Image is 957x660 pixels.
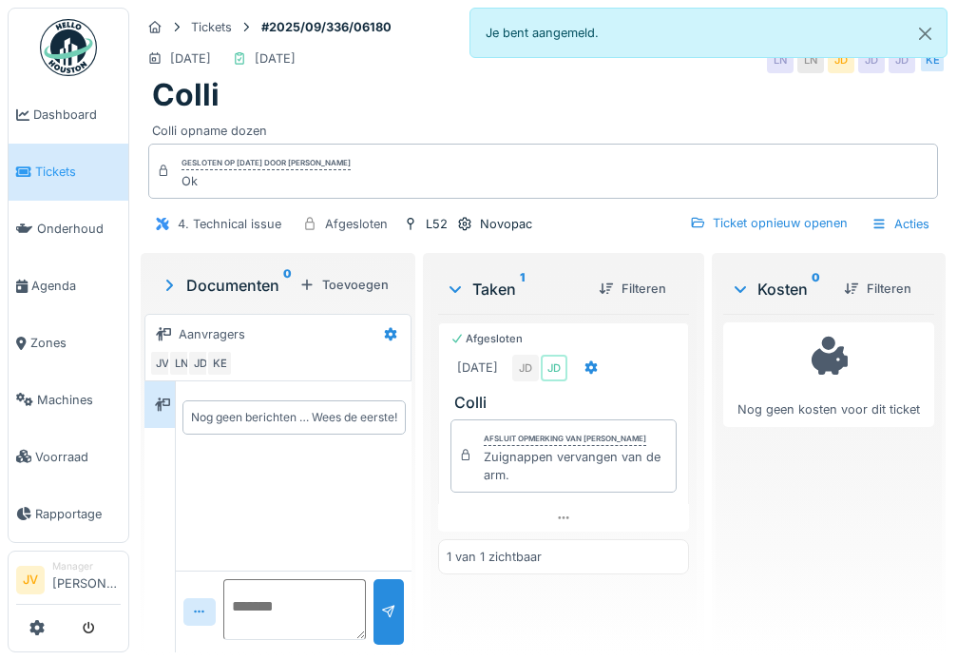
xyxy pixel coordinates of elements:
strong: #2025/09/336/06180 [254,18,399,36]
span: Tickets [35,163,121,181]
div: Ok [182,172,351,190]
div: KE [919,47,946,73]
div: 4. Technical issue [178,215,281,233]
div: [DATE] [170,49,211,68]
div: KE [206,350,233,377]
div: Novopac [480,215,532,233]
div: Toevoegen [292,272,396,298]
button: Close [904,9,947,59]
a: Rapportage [9,485,128,542]
a: Zones [9,315,128,372]
div: Afgesloten [325,215,388,233]
div: Afsluit opmerking van [PERSON_NAME] [484,433,646,446]
div: Afgesloten [450,331,523,347]
span: Agenda [31,277,121,295]
div: Acties [863,210,938,238]
a: Tickets [9,144,128,201]
li: [PERSON_NAME] [52,559,121,600]
span: Machines [37,391,121,409]
a: Agenda [9,258,128,315]
div: L52 [426,215,448,233]
h3: Colli [454,394,680,412]
span: Voorraad [35,448,121,466]
div: JV [149,350,176,377]
span: Dashboard [33,106,121,124]
sup: 0 [283,274,292,297]
div: Manager [52,559,121,573]
sup: 1 [520,278,525,301]
a: Machines [9,372,128,429]
div: Nog geen kosten voor dit ticket [736,331,922,419]
a: JV Manager[PERSON_NAME] [16,559,121,605]
div: LN [797,47,824,73]
div: Nog geen berichten … Wees de eerste! [191,409,397,426]
a: Voorraad [9,428,128,485]
div: Filteren [836,276,919,301]
div: JD [828,47,854,73]
div: Colli opname dozen [152,114,934,140]
h1: Colli [152,77,220,113]
div: Tickets [191,18,232,36]
div: JD [889,47,915,73]
span: Onderhoud [37,220,121,238]
span: Rapportage [35,505,121,523]
div: [DATE] [255,49,296,68]
div: Je bent aangemeld. [469,8,948,58]
div: JD [541,355,567,381]
div: Zuignappen vervangen van de arm. [484,448,668,484]
img: Badge_color-CXgf-gQk.svg [40,19,97,76]
a: Onderhoud [9,201,128,258]
div: Taken [446,278,584,301]
div: JD [858,47,885,73]
div: 1 van 1 zichtbaar [447,548,542,566]
a: Dashboard [9,87,128,144]
div: Filteren [591,276,674,301]
li: JV [16,566,45,594]
span: Zones [30,334,121,352]
sup: 0 [812,278,820,301]
div: Documenten [160,274,292,297]
div: LN [767,47,794,73]
div: Gesloten op [DATE] door [PERSON_NAME] [182,157,351,170]
div: JD [512,355,539,381]
div: LN [168,350,195,377]
div: JD [187,350,214,377]
div: Kosten [731,278,829,301]
div: [DATE] [457,359,498,377]
div: Aanvragers [179,325,245,343]
div: Ticket opnieuw openen [682,210,855,236]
